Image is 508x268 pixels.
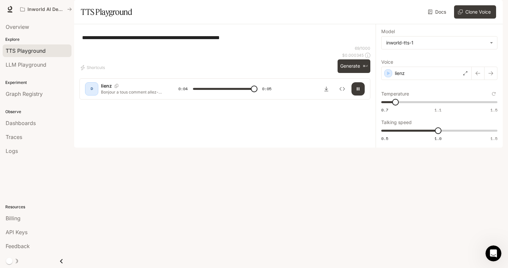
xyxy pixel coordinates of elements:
[381,92,409,96] p: Temperature
[342,52,364,58] p: $ 0.000345
[381,136,388,141] span: 0.5
[427,5,449,19] a: Docs
[381,60,393,64] p: Voice
[363,64,368,68] p: ⌘⏎
[382,36,497,49] div: inworld-tts-1
[490,107,497,113] span: 1.5
[490,136,497,141] span: 1.5
[86,84,97,94] div: D
[178,86,188,92] span: 0:04
[81,5,132,19] h1: TTS Playground
[101,83,112,89] p: lienz
[79,62,108,73] button: Shortcuts
[381,107,388,113] span: 0.7
[262,86,271,92] span: 0:05
[338,59,370,73] button: Generate⌘⏎
[454,5,496,19] button: Clone Voice
[490,90,497,98] button: Reset to default
[112,84,121,88] button: Copy Voice ID
[381,29,395,34] p: Model
[17,3,75,16] button: All workspaces
[320,82,333,96] button: Download audio
[386,39,486,46] div: inworld-tts-1
[27,7,65,12] p: Inworld AI Demos
[435,136,441,141] span: 1.0
[101,89,162,95] p: Bonjour a tous comment allez-vous? Je suis actuellement sur [GEOGRAPHIC_DATA].
[485,245,501,261] iframe: Intercom live chat
[336,82,349,96] button: Inspect
[381,120,412,125] p: Talking speed
[435,107,441,113] span: 1.1
[395,70,405,77] p: lienz
[355,45,370,51] p: 69 / 1000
